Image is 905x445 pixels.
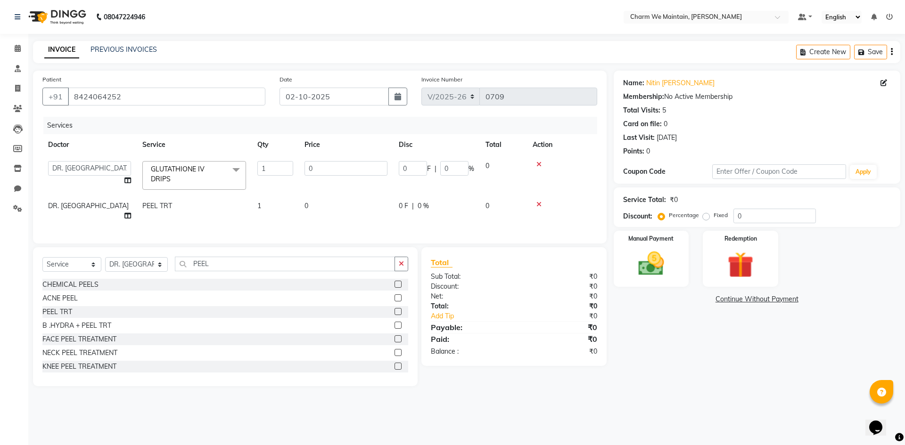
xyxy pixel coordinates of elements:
[42,293,78,303] div: ACNE PEEL
[616,294,898,304] a: Continue Without Payment
[42,134,137,155] th: Doctor
[299,134,393,155] th: Price
[431,258,452,267] span: Total
[623,92,891,102] div: No Active Membership
[527,134,597,155] th: Action
[137,134,252,155] th: Service
[646,78,715,88] a: Nitin [PERSON_NAME]
[151,165,205,183] span: GLUTATHIONE IV DRIPS
[42,334,116,344] div: FACE PEEL TREATMENT
[421,75,462,84] label: Invoice Number
[424,291,514,301] div: Net:
[480,134,527,155] th: Total
[42,88,69,105] button: +91
[399,201,408,211] span: 0 F
[623,195,666,205] div: Service Total:
[142,202,172,210] span: PEEL TRT
[42,307,72,317] div: PEEL TRT
[514,322,604,333] div: ₹0
[252,134,299,155] th: Qty
[90,45,157,54] a: PREVIOUS INVOICES
[424,282,514,291] div: Discount:
[670,195,678,205] div: ₹0
[43,117,604,134] div: Services
[623,92,664,102] div: Membership:
[623,105,660,115] div: Total Visits:
[424,301,514,311] div: Total:
[24,4,89,30] img: logo
[719,249,762,281] img: _gift.svg
[42,362,116,372] div: KNEE PEEL TREATMENT
[712,164,846,179] input: Enter Offer / Coupon Code
[657,133,677,143] div: [DATE]
[280,75,292,84] label: Date
[469,164,474,174] span: %
[865,407,896,436] iframe: chat widget
[42,280,99,290] div: CHEMICAL PEELS
[630,249,673,279] img: _cash.svg
[628,235,674,243] label: Manual Payment
[257,202,261,210] span: 1
[623,133,655,143] div: Last Visit:
[427,164,431,174] span: F
[623,167,712,177] div: Coupon Code
[646,146,650,156] div: 0
[304,202,308,210] span: 0
[850,165,877,179] button: Apply
[424,322,514,333] div: Payable:
[44,41,79,58] a: INVOICE
[48,202,129,210] span: DR. [GEOGRAPHIC_DATA]
[514,301,604,311] div: ₹0
[42,348,117,358] div: NECK PEEL TREATMENT
[424,311,529,321] a: Add Tip
[514,272,604,282] div: ₹0
[424,347,514,356] div: Balance :
[796,45,850,59] button: Create New
[623,78,644,88] div: Name:
[171,175,175,183] a: x
[724,235,757,243] label: Redemption
[418,201,429,211] span: 0 %
[424,272,514,282] div: Sub Total:
[514,291,604,301] div: ₹0
[514,333,604,345] div: ₹0
[714,211,728,219] label: Fixed
[485,162,489,170] span: 0
[623,146,644,156] div: Points:
[514,347,604,356] div: ₹0
[623,119,662,129] div: Card on file:
[42,321,111,331] div: B .HYDRA + PEEL TRT
[104,4,145,30] b: 08047224946
[623,211,652,221] div: Discount:
[68,88,265,105] input: Search by Name/Mobile/Email/Code
[485,202,489,210] span: 0
[393,134,480,155] th: Disc
[412,201,414,211] span: |
[514,282,604,291] div: ₹0
[435,164,436,174] span: |
[669,211,699,219] label: Percentage
[664,119,667,129] div: 0
[854,45,887,59] button: Save
[42,75,61,84] label: Patient
[529,311,604,321] div: ₹0
[662,105,666,115] div: 5
[424,333,514,345] div: Paid:
[175,257,395,271] input: Search or Scan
